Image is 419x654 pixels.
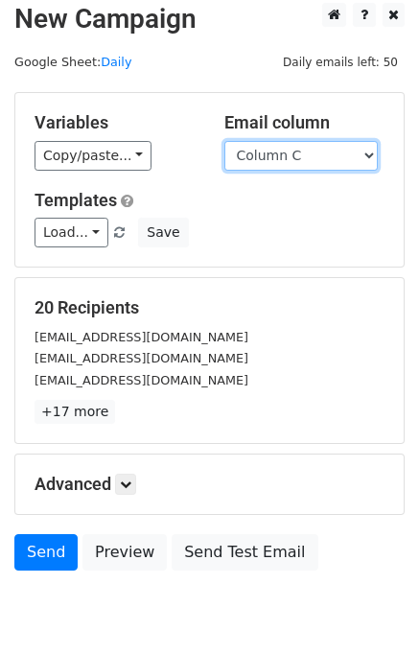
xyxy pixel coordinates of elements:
[35,112,196,133] h5: Variables
[35,297,384,318] h5: 20 Recipients
[82,534,167,571] a: Preview
[276,55,405,69] a: Daily emails left: 50
[35,373,248,387] small: [EMAIL_ADDRESS][DOMAIN_NAME]
[14,3,405,35] h2: New Campaign
[323,562,419,654] iframe: Chat Widget
[35,474,384,495] h5: Advanced
[172,534,317,571] a: Send Test Email
[35,351,248,365] small: [EMAIL_ADDRESS][DOMAIN_NAME]
[138,218,188,247] button: Save
[35,141,151,171] a: Copy/paste...
[14,55,131,69] small: Google Sheet:
[101,55,131,69] a: Daily
[224,112,385,133] h5: Email column
[35,218,108,247] a: Load...
[276,52,405,73] span: Daily emails left: 50
[35,190,117,210] a: Templates
[35,330,248,344] small: [EMAIL_ADDRESS][DOMAIN_NAME]
[35,400,115,424] a: +17 more
[14,534,78,571] a: Send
